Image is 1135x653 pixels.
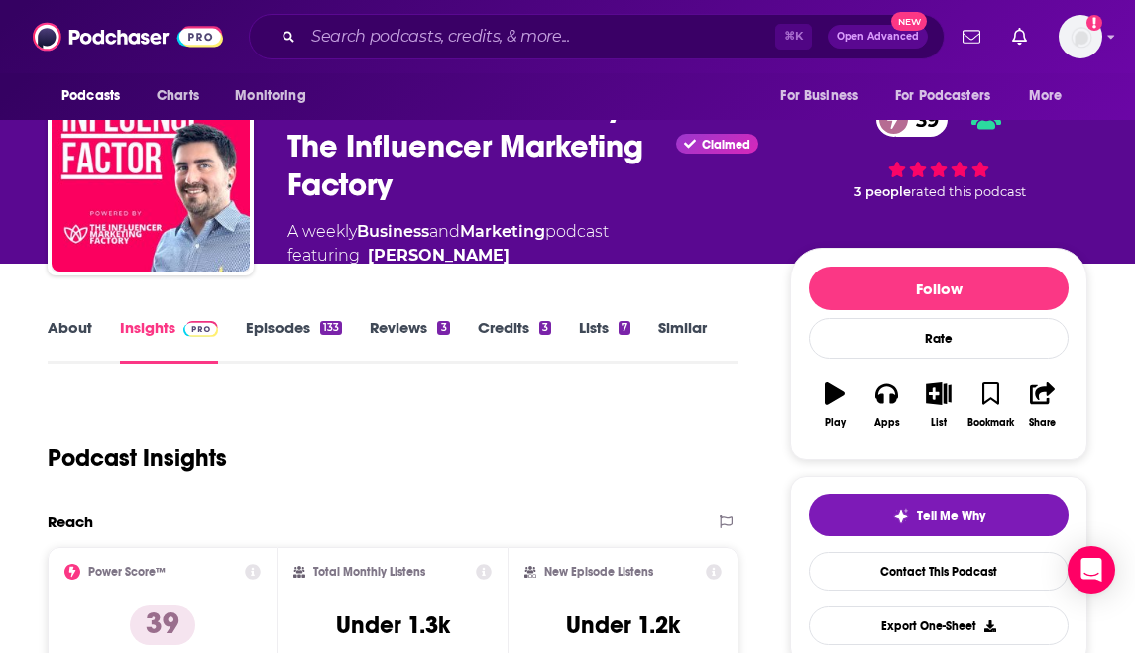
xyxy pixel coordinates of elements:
img: tell me why sparkle [893,508,909,524]
button: open menu [766,77,883,115]
a: Episodes133 [246,318,342,364]
span: featuring [287,244,609,268]
span: New [891,12,927,31]
h3: Under 1.2k [566,610,680,640]
span: Logged in as mresewehr [1059,15,1102,58]
div: List [931,417,947,429]
span: Podcasts [61,82,120,110]
a: Reviews3 [370,318,449,364]
button: List [913,370,965,441]
div: [PERSON_NAME] [368,244,510,268]
h2: New Episode Listens [544,565,653,579]
a: Credits3 [478,318,551,364]
button: Export One-Sheet [809,606,1069,645]
div: Rate [809,318,1069,359]
a: Contact This Podcast [809,552,1069,591]
div: A weekly podcast [287,220,609,268]
a: Show notifications dropdown [1004,20,1035,54]
img: Podchaser - Follow, Share and Rate Podcasts [33,18,223,55]
a: InsightsPodchaser Pro [120,318,218,364]
span: For Business [780,82,858,110]
div: 3 [437,321,449,335]
img: The Influence Factor by The Influencer Marketing Factory [52,73,250,272]
div: Apps [874,417,900,429]
span: rated this podcast [911,184,1026,199]
button: tell me why sparkleTell Me Why [809,494,1069,536]
div: Bookmark [967,417,1014,429]
input: Search podcasts, credits, & more... [303,21,775,53]
span: ⌘ K [775,24,812,50]
div: 7 [619,321,630,335]
svg: Add a profile image [1086,15,1102,31]
button: Open AdvancedNew [828,25,928,49]
span: and [429,222,460,241]
div: 133 [320,321,342,335]
button: Apps [860,370,912,441]
img: Podchaser Pro [183,321,218,337]
img: User Profile [1059,15,1102,58]
span: 3 people [854,184,911,199]
div: 3 [539,321,551,335]
h2: Total Monthly Listens [313,565,425,579]
p: 39 [130,605,195,645]
button: Play [809,370,860,441]
a: About [48,318,92,364]
h3: Under 1.3k [336,610,450,640]
div: Search podcasts, credits, & more... [249,14,945,59]
h2: Power Score™ [88,565,166,579]
button: open menu [221,77,331,115]
a: Show notifications dropdown [955,20,988,54]
div: Play [825,417,846,429]
a: Marketing [460,222,545,241]
h1: Podcast Insights [48,443,227,473]
span: Monitoring [235,82,305,110]
span: More [1029,82,1063,110]
button: Bookmark [965,370,1016,441]
h2: Reach [48,512,93,531]
a: Charts [144,77,211,115]
a: Lists7 [579,318,630,364]
div: 39 3 peoplerated this podcast [790,69,1087,232]
a: Similar [658,318,707,364]
a: Business [357,222,429,241]
button: Share [1017,370,1069,441]
span: For Podcasters [895,82,990,110]
span: Open Advanced [837,32,919,42]
button: open menu [48,77,146,115]
button: Follow [809,267,1069,310]
button: Show profile menu [1059,15,1102,58]
div: Open Intercom Messenger [1068,546,1115,594]
span: Tell Me Why [917,508,985,524]
div: Share [1029,417,1056,429]
button: open menu [882,77,1019,115]
span: Claimed [702,140,750,150]
button: open menu [1015,77,1087,115]
span: Charts [157,82,199,110]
